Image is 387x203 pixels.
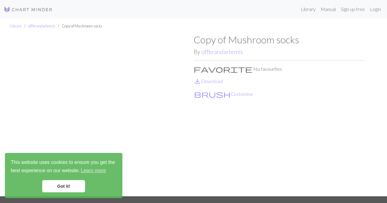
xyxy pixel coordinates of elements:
[11,159,117,175] span: This website uses cookies to ensure you get the best experience on our website.
[194,78,201,85] i: Download
[42,180,85,192] a: dismiss cookie message
[194,65,252,73] span: favorite
[338,3,367,15] a: Sign up free
[28,24,55,28] a: offbrandartemis
[80,166,107,175] a: learn more about cookies
[298,3,318,15] a: Library
[194,90,231,98] span: brush
[194,77,201,85] span: save_alt
[194,65,364,73] p: No favourites
[194,78,223,84] a: DownloadDownload
[4,6,53,13] img: Logo
[194,90,231,98] i: Customise
[194,34,364,45] h1: Copy of Mushroom socks
[194,48,364,55] h2: By
[55,23,102,29] li: Copy of Mushroom socks
[201,48,243,55] a: offbrandartemis
[194,65,252,73] i: Favourite
[318,3,338,15] a: Manual
[194,90,253,98] button: CustomiseCustomise
[10,24,22,28] a: Library
[367,3,383,15] a: Login
[23,34,194,196] img: Mushroom socks
[5,153,122,198] div: cookieconsent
